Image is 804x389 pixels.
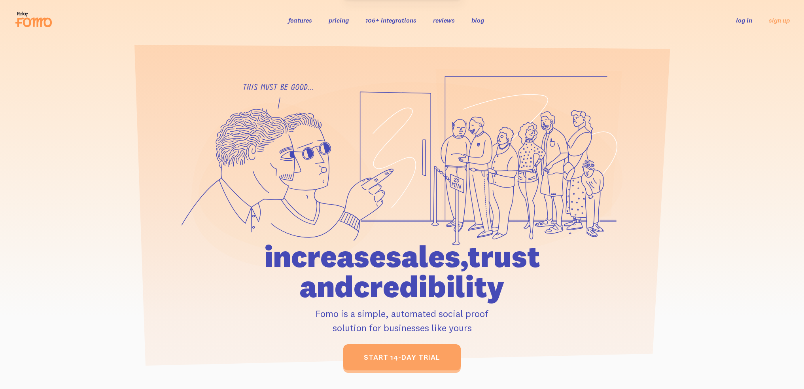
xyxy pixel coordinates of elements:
[736,16,752,24] a: log in
[365,16,416,24] a: 106+ integrations
[219,241,585,302] h1: increase sales, trust and credibility
[769,16,790,25] a: sign up
[433,16,455,24] a: reviews
[343,344,461,370] a: start 14-day trial
[471,16,484,24] a: blog
[329,16,349,24] a: pricing
[219,306,585,335] p: Fomo is a simple, automated social proof solution for businesses like yours
[288,16,312,24] a: features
